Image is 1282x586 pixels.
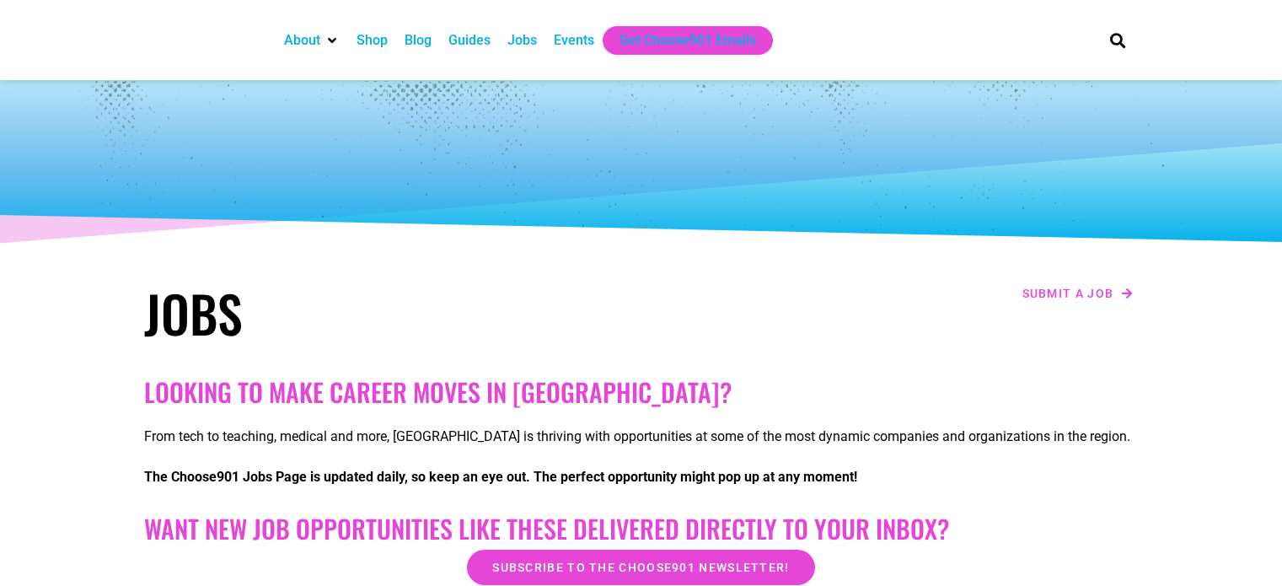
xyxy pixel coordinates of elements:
span: Subscribe to the Choose901 newsletter! [492,562,789,573]
span: Submit a job [1022,288,1114,299]
a: Guides [448,30,491,51]
div: Search [1103,26,1131,54]
a: Jobs [507,30,537,51]
a: Subscribe to the Choose901 newsletter! [467,550,814,585]
nav: Main nav [276,26,1081,55]
h1: Jobs [144,282,633,343]
a: Shop [357,30,388,51]
h2: Looking to make career moves in [GEOGRAPHIC_DATA]? [144,377,1139,407]
div: About [276,26,348,55]
a: Submit a job [1017,282,1139,304]
a: About [284,30,320,51]
strong: The Choose901 Jobs Page is updated daily, so keep an eye out. The perfect opportunity might pop u... [144,469,857,485]
a: Events [554,30,594,51]
h2: Want New Job Opportunities like these Delivered Directly to your Inbox? [144,513,1139,544]
a: Get Choose901 Emails [620,30,756,51]
p: From tech to teaching, medical and more, [GEOGRAPHIC_DATA] is thriving with opportunities at some... [144,427,1139,447]
a: Blog [405,30,432,51]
